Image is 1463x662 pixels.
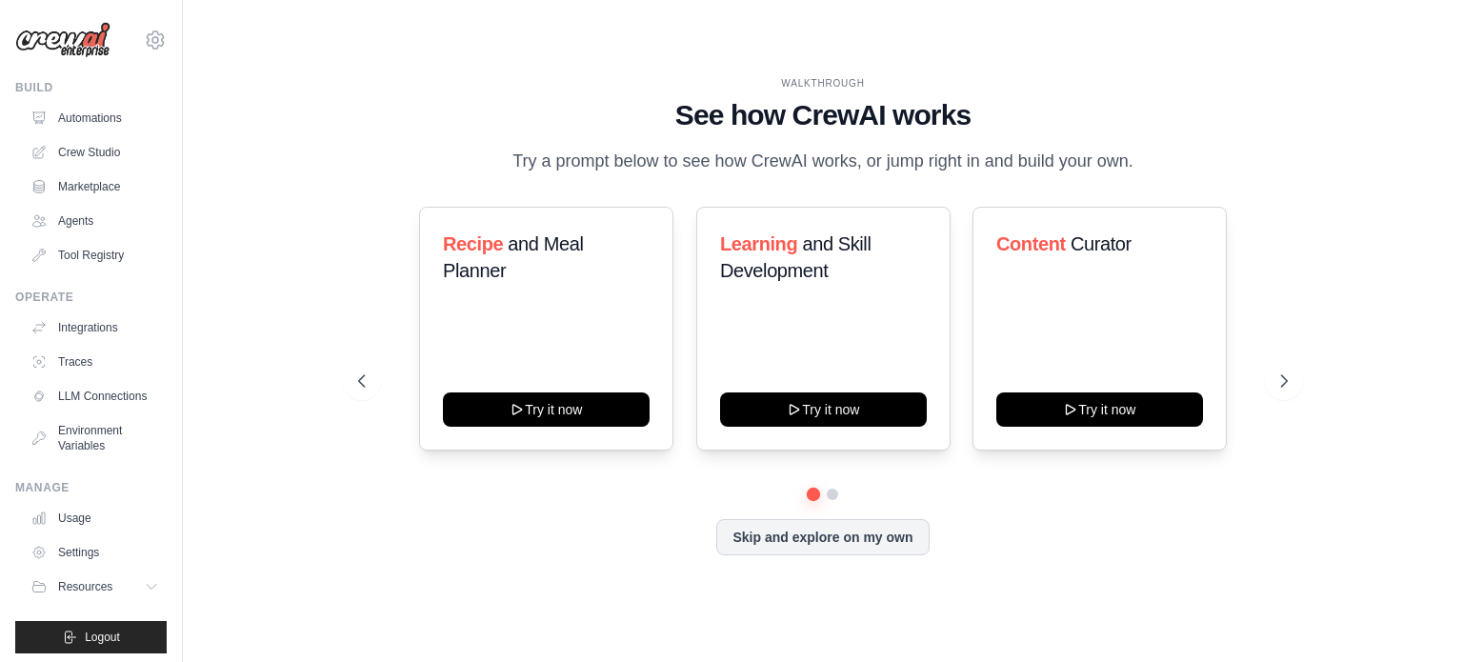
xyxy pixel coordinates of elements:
[23,381,167,411] a: LLM Connections
[15,22,110,58] img: Logo
[23,171,167,202] a: Marketplace
[23,312,167,343] a: Integrations
[23,103,167,133] a: Automations
[58,579,112,594] span: Resources
[15,480,167,495] div: Manage
[23,240,167,271] a: Tool Registry
[996,392,1203,427] button: Try it now
[1368,571,1463,662] iframe: Chat Widget
[23,503,167,533] a: Usage
[443,233,583,281] span: and Meal Planner
[720,233,871,281] span: and Skill Development
[23,572,167,602] button: Resources
[23,347,167,377] a: Traces
[15,621,167,653] button: Logout
[23,415,167,461] a: Environment Variables
[720,233,797,254] span: Learning
[443,233,503,254] span: Recipe
[23,137,167,168] a: Crew Studio
[358,76,1288,90] div: WALKTHROUGH
[85,630,120,645] span: Logout
[996,233,1066,254] span: Content
[23,206,167,236] a: Agents
[23,537,167,568] a: Settings
[716,519,929,555] button: Skip and explore on my own
[15,80,167,95] div: Build
[358,98,1288,132] h1: See how CrewAI works
[443,392,650,427] button: Try it now
[720,392,927,427] button: Try it now
[15,290,167,305] div: Operate
[503,148,1143,175] p: Try a prompt below to see how CrewAI works, or jump right in and build your own.
[1071,233,1132,254] span: Curator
